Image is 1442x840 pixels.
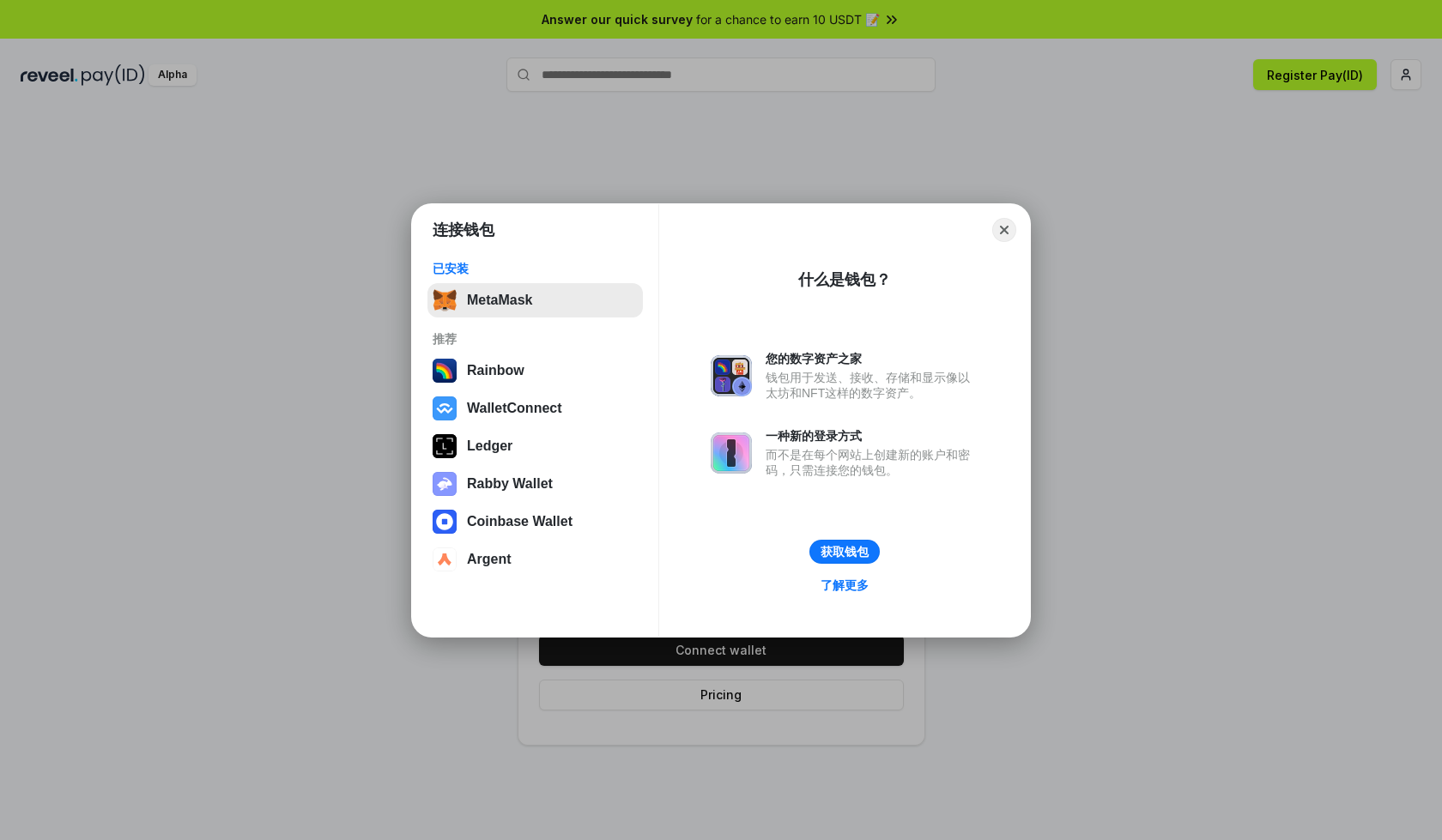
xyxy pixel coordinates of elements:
[433,220,494,240] h1: 连接钱包
[433,359,457,383] img: svg+xml,%3Csvg%20width%3D%22120%22%20height%3D%22120%22%20viewBox%3D%220%200%20120%20120%22%20fil...
[798,269,891,290] div: 什么是钱包？
[427,283,643,317] button: MetaMask
[992,218,1016,242] button: Close
[427,505,643,539] button: Coinbase Wallet
[821,544,869,559] div: 获取钱包
[467,401,562,416] div: WalletConnect
[766,428,978,444] div: 一种新的登录方式
[433,434,457,458] img: svg+xml,%3Csvg%20xmlns%3D%22http%3A%2F%2Fwww.w3.org%2F2000%2Fsvg%22%20width%3D%2228%22%20height%3...
[427,429,643,463] button: Ledger
[427,467,643,501] button: Rabby Wallet
[766,447,978,478] div: 而不是在每个网站上创建新的账户和密码，只需连接您的钱包。
[467,293,532,308] div: MetaMask
[467,438,512,454] div: Ledger
[467,363,524,378] div: Rainbow
[427,391,643,426] button: WalletConnect
[467,514,573,529] div: Coinbase Wallet
[467,552,512,567] div: Argent
[433,547,457,571] img: svg+xml,%3Csvg%20width%3D%2228%22%20height%3D%2228%22%20viewBox%3D%220%200%2028%2028%22%20fill%3D...
[433,261,638,276] div: 已安装
[433,288,457,312] img: svg+xml,%3Csvg%20fill%3D%22none%22%20height%3D%2233%22%20viewBox%3D%220%200%2035%2033%22%20width%...
[766,351,978,366] div: 您的数字资产之家
[467,476,553,492] div: Rabby Wallet
[427,354,643,388] button: Rainbow
[766,370,978,401] div: 钱包用于发送、接收、存储和显示像以太坊和NFT这样的数字资产。
[821,577,869,593] div: 了解更多
[711,355,752,396] img: svg+xml,%3Csvg%20xmlns%3D%22http%3A%2F%2Fwww.w3.org%2F2000%2Fsvg%22%20fill%3D%22none%22%20viewBox...
[433,472,457,496] img: svg+xml,%3Csvg%20xmlns%3D%22http%3A%2F%2Fwww.w3.org%2F2000%2Fsvg%22%20fill%3D%22none%22%20viewBox...
[809,540,880,564] button: 获取钱包
[711,432,752,474] img: svg+xml,%3Csvg%20xmlns%3D%22http%3A%2F%2Fwww.w3.org%2F2000%2Fsvg%22%20fill%3D%22none%22%20viewBox...
[433,510,457,534] img: svg+xml,%3Csvg%20width%3D%2228%22%20height%3D%2228%22%20viewBox%3D%220%200%2028%2028%22%20fill%3D...
[433,331,638,347] div: 推荐
[433,396,457,420] img: svg+xml,%3Csvg%20width%3D%2228%22%20height%3D%2228%22%20viewBox%3D%220%200%2028%2028%22%20fill%3D...
[810,574,879,596] a: 了解更多
[427,542,643,577] button: Argent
